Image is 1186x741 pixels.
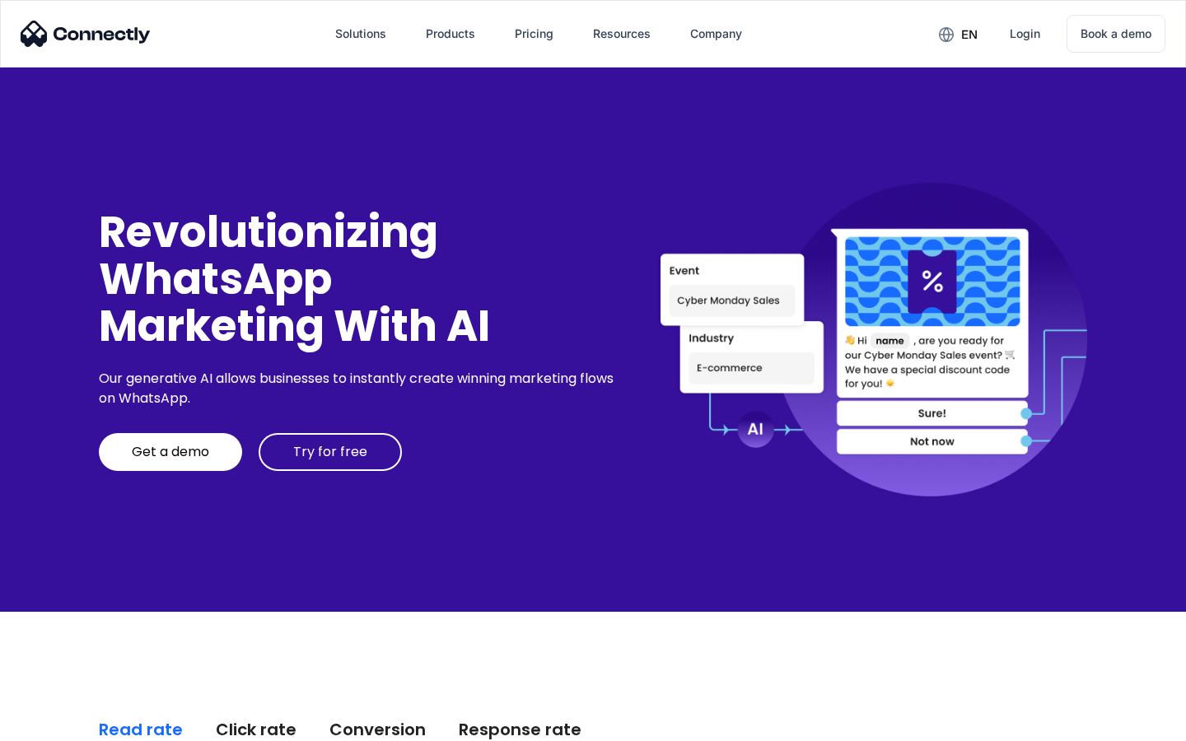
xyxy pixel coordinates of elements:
a: Get a demo [99,433,242,471]
div: Read rate [99,718,183,741]
div: Try for free [293,444,367,460]
a: Login [997,14,1053,54]
div: en [961,23,978,46]
div: Get a demo [132,444,209,460]
div: Resources [593,22,651,45]
div: Response rate [459,718,581,741]
a: Pricing [502,14,567,54]
a: Try for free [259,433,402,471]
div: Pricing [515,22,553,45]
div: Click rate [216,718,296,741]
img: Connectly Logo [21,21,151,47]
div: Our generative AI allows businesses to instantly create winning marketing flows on WhatsApp. [99,369,619,408]
div: Login [1010,22,1040,45]
div: Solutions [335,22,386,45]
div: Products [426,22,475,45]
div: Company [690,22,742,45]
div: Conversion [329,718,426,741]
a: Book a demo [1067,15,1165,53]
div: Revolutionizing WhatsApp Marketing With AI [99,208,619,350]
